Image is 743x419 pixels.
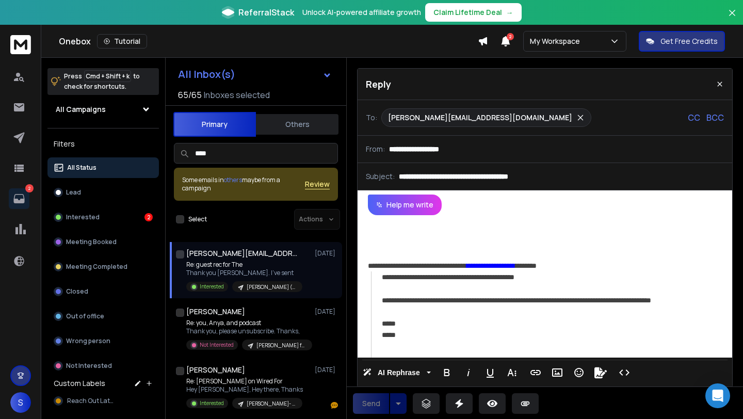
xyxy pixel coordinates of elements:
[186,261,302,269] p: Re: guest rec for The
[47,99,159,120] button: All Campaigns
[66,337,110,345] p: Wrong person
[315,308,338,316] p: [DATE]
[97,34,147,49] button: Tutorial
[200,399,224,407] p: Interested
[9,188,29,209] a: 2
[437,362,457,383] button: Bold (⌘B)
[64,71,140,92] p: Press to check for shortcuts.
[200,341,234,349] p: Not Interested
[256,113,338,136] button: Others
[67,164,96,172] p: All Status
[47,391,159,411] button: Reach Out Later
[459,362,478,383] button: Italic (⌘I)
[47,207,159,228] button: Interested2
[480,362,500,383] button: Underline (⌘U)
[47,137,159,151] h3: Filters
[56,104,106,115] h1: All Campaigns
[186,327,310,335] p: Thank you, please unsubscribe. Thanks,
[186,307,245,317] h1: [PERSON_NAME]
[302,7,421,18] p: Unlock AI-powered affiliate growth
[173,112,256,137] button: Primary
[66,238,117,246] p: Meeting Booked
[188,215,207,223] label: Select
[569,362,589,383] button: Emoticons
[425,3,522,22] button: Claim Lifetime Deal→
[366,77,391,91] p: Reply
[10,392,31,413] button: S
[305,179,330,189] button: Review
[256,342,306,349] p: [PERSON_NAME] followers (PodMan outreach)
[47,256,159,277] button: Meeting Completed
[315,366,338,374] p: [DATE]
[247,400,296,408] p: [PERSON_NAME]- #entrepreneurship, global- ALL PODCASTS- 1k-5k listens
[388,112,572,123] p: [PERSON_NAME][EMAIL_ADDRESS][DOMAIN_NAME]
[376,368,422,377] span: AI Rephrase
[366,171,395,182] p: Subject:
[706,111,724,124] p: BCC
[66,213,100,221] p: Interested
[66,188,81,197] p: Lead
[25,184,34,192] p: 2
[526,362,545,383] button: Insert Link (⌘K)
[170,64,340,85] button: All Inbox(s)
[361,362,433,383] button: AI Rephrase
[186,377,303,385] p: Re: [PERSON_NAME] on Wired For
[67,397,116,405] span: Reach Out Later
[660,36,718,46] p: Get Free Credits
[66,263,127,271] p: Meeting Completed
[506,7,513,18] span: →
[705,383,730,408] div: Open Intercom Messenger
[204,89,270,101] h3: Inboxes selected
[66,362,112,370] p: Not Interested
[247,283,296,291] p: [PERSON_NAME] (1k-100k- Healthcare)- Batch #1
[66,287,88,296] p: Closed
[368,195,442,215] button: Help me write
[47,306,159,327] button: Out of office
[59,34,478,49] div: Onebox
[200,283,224,291] p: Interested
[47,356,159,376] button: Not Interested
[144,213,153,221] div: 2
[178,89,202,101] span: 65 / 65
[186,269,302,277] p: Thank you [PERSON_NAME]. I've sent
[186,248,300,259] h1: [PERSON_NAME][EMAIL_ADDRESS][DOMAIN_NAME]
[639,31,725,52] button: Get Free Credits
[47,157,159,178] button: All Status
[591,362,610,383] button: Signature
[186,385,303,394] p: Hey [PERSON_NAME], Hey there, Thanks
[47,182,159,203] button: Lead
[725,6,739,31] button: Close banner
[688,111,700,124] p: CC
[615,362,634,383] button: Code View
[507,33,514,40] span: 2
[224,175,242,184] span: others
[186,365,245,375] h1: [PERSON_NAME]
[178,69,235,79] h1: All Inbox(s)
[47,232,159,252] button: Meeting Booked
[66,312,104,320] p: Out of office
[182,176,305,192] div: Some emails in maybe from a campaign
[84,70,131,82] span: Cmd + Shift + k
[547,362,567,383] button: Insert Image (⌘P)
[47,331,159,351] button: Wrong person
[315,249,338,257] p: [DATE]
[502,362,522,383] button: More Text
[530,36,584,46] p: My Workspace
[47,281,159,302] button: Closed
[54,378,105,389] h3: Custom Labels
[366,112,377,123] p: To:
[238,6,294,19] span: ReferralStack
[366,144,385,154] p: From:
[186,319,310,327] p: Re: you, Anya, and podcast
